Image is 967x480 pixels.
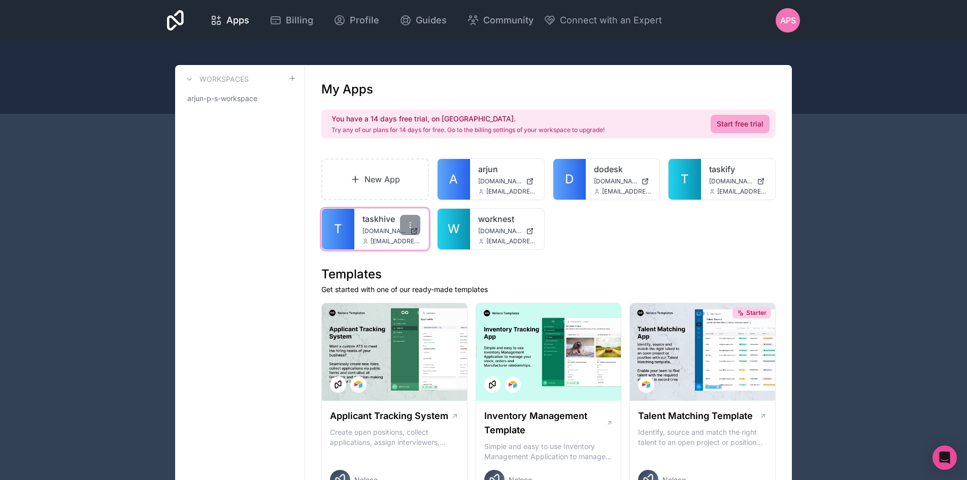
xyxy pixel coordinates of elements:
h2: You have a 14 days free trial, on [GEOGRAPHIC_DATA]. [331,114,605,124]
img: Airtable Logo [642,380,650,389]
a: [DOMAIN_NAME] [362,227,420,235]
span: Billing [286,13,313,27]
a: worknest [478,213,536,225]
span: [DOMAIN_NAME] [362,227,406,235]
a: [DOMAIN_NAME] [478,227,536,235]
a: taskhive [362,213,420,225]
span: T [334,221,342,237]
a: Start free trial [711,115,770,133]
h1: Applicant Tracking System [330,409,448,423]
span: W [448,221,460,237]
img: Airtable Logo [509,380,517,389]
span: Profile [350,13,379,27]
span: Apps [226,13,249,27]
a: Workspaces [183,73,249,85]
a: Profile [325,9,387,31]
span: [DOMAIN_NAME] [594,177,638,185]
span: Connect with an Expert [560,13,662,27]
a: New App [321,158,429,200]
img: Airtable Logo [354,380,362,389]
a: T [322,209,354,249]
span: Starter [746,309,766,317]
p: Create open positions, collect applications, assign interviewers, centralise candidate feedback a... [330,427,459,447]
a: [DOMAIN_NAME] [594,177,652,185]
a: Apps [202,9,257,31]
span: T [681,171,689,187]
p: Get started with one of our ready-made templates [321,284,776,295]
h3: Workspaces [199,74,249,84]
h1: Inventory Management Template [484,409,606,437]
a: Billing [261,9,321,31]
p: Simple and easy to use Inventory Management Application to manage your stock, orders and Manufact... [484,441,613,462]
a: dodesk [594,163,652,175]
a: T [669,159,701,200]
a: Community [459,9,542,31]
a: taskify [709,163,767,175]
span: [DOMAIN_NAME] [478,227,522,235]
span: Guides [416,13,447,27]
span: [EMAIL_ADDRESS][DOMAIN_NAME] [486,187,536,196]
a: arjun-p-s-workspace [183,89,296,108]
a: arjun [478,163,536,175]
span: [DOMAIN_NAME] [709,177,753,185]
span: Community [483,13,533,27]
span: [EMAIL_ADDRESS][DOMAIN_NAME] [486,237,536,245]
h1: Talent Matching Template [638,409,753,423]
h1: Templates [321,266,776,282]
a: [DOMAIN_NAME] [478,177,536,185]
span: A [449,171,458,187]
p: Identify, source and match the right talent to an open project or position with our Talent Matchi... [638,427,767,447]
a: Guides [391,9,455,31]
span: arjun-p-s-workspace [187,93,257,104]
a: D [553,159,586,200]
span: [DOMAIN_NAME] [478,177,522,185]
a: W [438,209,470,249]
span: D [565,171,574,187]
span: [EMAIL_ADDRESS][DOMAIN_NAME] [602,187,652,196]
h1: My Apps [321,81,373,98]
button: Connect with an Expert [544,13,662,27]
a: [DOMAIN_NAME] [709,177,767,185]
span: [EMAIL_ADDRESS][DOMAIN_NAME] [371,237,420,245]
p: Try any of our plans for 14 days for free. Go to the billing settings of your workspace to upgrade! [331,126,605,134]
div: Open Intercom Messenger [932,445,957,470]
a: A [438,159,470,200]
span: [EMAIL_ADDRESS][DOMAIN_NAME] [717,187,767,196]
span: APS [780,14,796,26]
